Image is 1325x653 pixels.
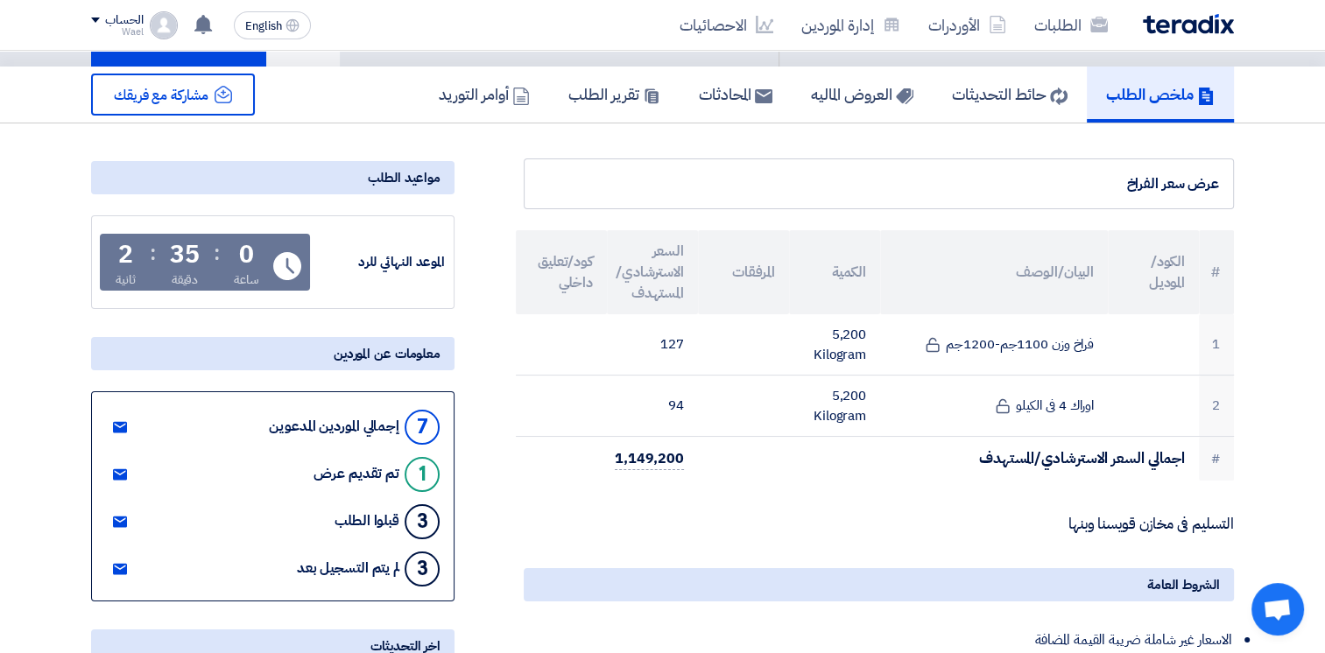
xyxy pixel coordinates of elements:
[1087,67,1234,123] a: ملخص الطلب
[680,67,792,123] a: المحادثات
[1199,437,1234,481] td: #
[607,230,698,314] th: السعر الاسترشادي/المستهدف
[234,11,311,39] button: English
[1106,84,1215,104] h5: ملخص الطلب
[269,418,399,435] div: إجمالي الموردين المدعوين
[214,237,220,269] div: :
[150,237,156,269] div: :
[405,457,440,492] div: 1
[105,13,143,28] div: الحساب
[811,84,913,104] h5: العروض الماليه
[615,448,684,470] span: 1,149,200
[1143,14,1234,34] img: Teradix logo
[789,376,880,437] td: 5,200 Kilogram
[172,270,199,289] div: دقيقة
[880,314,1108,376] td: فراخ وزن 1100جم-1200جم
[699,84,772,104] h5: المحادثات
[314,466,399,482] div: تم تقديم عرض
[698,230,789,314] th: المرفقات
[1199,314,1234,376] td: 1
[952,84,1068,104] h5: حائط التحديثات
[239,242,254,267] div: 0
[314,252,445,272] div: الموعد النهائي للرد
[666,4,787,46] a: الاحصائيات
[1020,4,1122,46] a: الطلبات
[405,504,440,539] div: 3
[698,437,1199,481] td: اجمالي السعر الاسترشادي/المستهدف
[150,11,178,39] img: profile_test.png
[787,4,914,46] a: إدارة الموردين
[607,376,698,437] td: 94
[607,314,698,376] td: 127
[116,270,136,289] div: ثانية
[933,67,1087,123] a: حائط التحديثات
[539,173,1219,194] div: عرض سعر الفراخ
[1199,230,1234,314] th: #
[516,230,607,314] th: كود/تعليق داخلي
[1251,583,1304,635] div: Open chat
[1199,376,1234,437] td: 2
[524,516,1234,533] p: التسليم فى مخازن قويسنا وبنها
[1147,575,1220,594] span: الشروط العامة
[549,67,680,123] a: تقرير الطلب
[245,20,282,32] span: English
[914,4,1020,46] a: الأوردرات
[297,560,399,577] div: لم يتم التسجيل بعد
[114,85,208,106] span: مشاركة مع فريقك
[405,410,440,445] div: 7
[792,67,933,123] a: العروض الماليه
[789,230,880,314] th: الكمية
[419,67,549,123] a: أوامر التوريد
[170,242,200,267] div: 35
[91,337,455,370] div: معلومات عن الموردين
[118,242,133,267] div: 2
[405,551,440,586] div: 3
[91,27,143,37] div: Wael
[789,314,880,376] td: 5,200 Kilogram
[880,230,1108,314] th: البيان/الوصف
[234,270,259,289] div: ساعة
[880,376,1108,437] td: اوراك 4 فى الكيلو
[439,84,530,104] h5: أوامر التوريد
[568,84,660,104] h5: تقرير الطلب
[335,513,399,530] div: قبلوا الطلب
[91,161,455,194] div: مواعيد الطلب
[1108,230,1199,314] th: الكود/الموديل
